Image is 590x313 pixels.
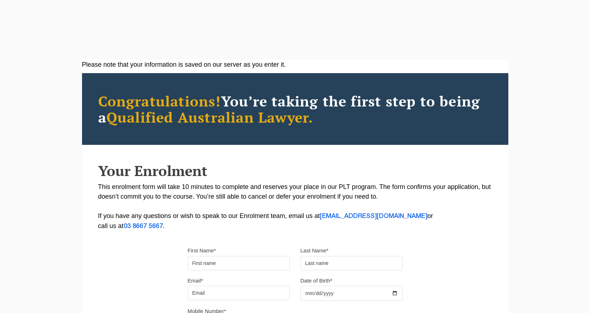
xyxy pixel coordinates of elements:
label: Date of Birth* [301,277,332,284]
label: Last Name* [301,247,328,254]
input: First name [188,256,290,270]
a: 03 8667 5667 [124,223,163,229]
h2: You’re taking the first step to being a [98,93,492,125]
p: This enrolment form will take 10 minutes to complete and reserves your place in our PLT program. ... [98,182,492,231]
span: Congratulations! [98,91,221,110]
a: [EMAIL_ADDRESS][DOMAIN_NAME] [320,213,427,219]
label: First Name* [188,247,216,254]
label: Email* [188,277,203,284]
input: Last name [301,256,403,270]
div: Please note that your information is saved on our server as you enter it. [82,60,508,70]
h2: Your Enrolment [98,163,492,179]
span: Qualified Australian Lawyer. [106,108,313,127]
input: Email [188,286,290,300]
